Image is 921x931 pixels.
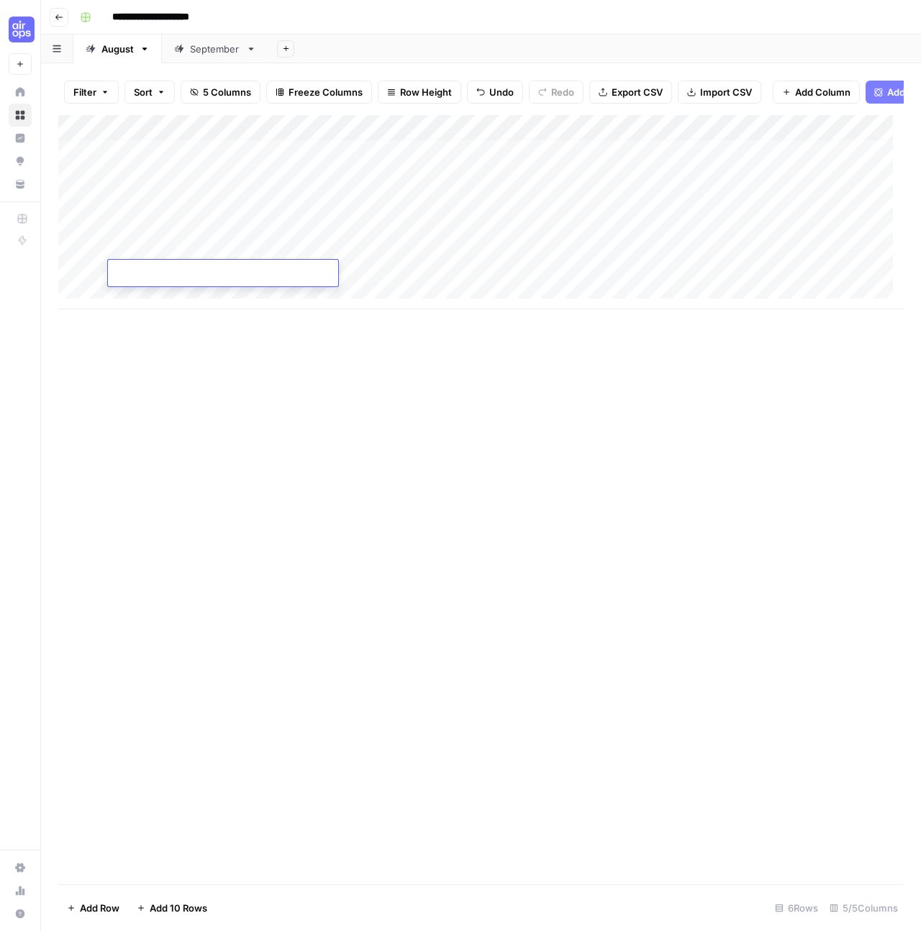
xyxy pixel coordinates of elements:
[64,81,119,104] button: Filter
[134,85,153,99] span: Sort
[795,85,850,99] span: Add Column
[400,85,452,99] span: Row Height
[266,81,372,104] button: Freeze Columns
[80,901,119,915] span: Add Row
[101,42,134,56] div: August
[9,150,32,173] a: Opportunities
[73,85,96,99] span: Filter
[551,85,574,99] span: Redo
[203,85,251,99] span: 5 Columns
[9,856,32,879] a: Settings
[9,173,32,196] a: Your Data
[9,81,32,104] a: Home
[9,127,32,150] a: Insights
[181,81,260,104] button: 5 Columns
[9,104,32,127] a: Browse
[824,896,904,919] div: 5/5 Columns
[128,896,216,919] button: Add 10 Rows
[190,42,240,56] div: September
[124,81,175,104] button: Sort
[612,85,663,99] span: Export CSV
[529,81,584,104] button: Redo
[73,35,162,63] a: August
[150,901,207,915] span: Add 10 Rows
[678,81,761,104] button: Import CSV
[9,902,32,925] button: Help + Support
[467,81,523,104] button: Undo
[773,81,860,104] button: Add Column
[58,896,128,919] button: Add Row
[769,896,824,919] div: 6 Rows
[589,81,672,104] button: Export CSV
[378,81,461,104] button: Row Height
[9,12,32,47] button: Workspace: Cohort 5
[162,35,268,63] a: September
[289,85,363,99] span: Freeze Columns
[489,85,514,99] span: Undo
[700,85,752,99] span: Import CSV
[9,879,32,902] a: Usage
[9,17,35,42] img: Cohort 5 Logo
